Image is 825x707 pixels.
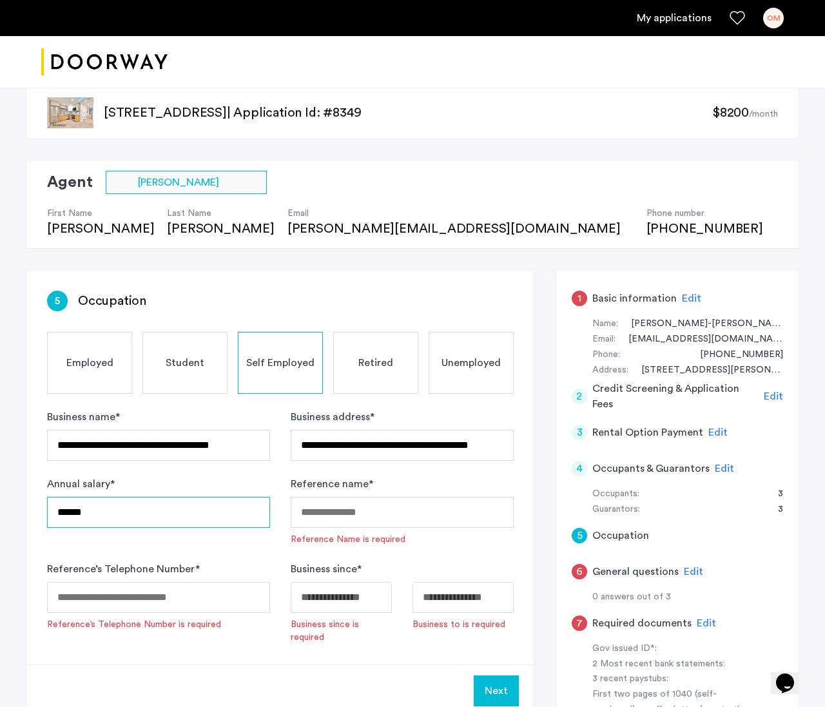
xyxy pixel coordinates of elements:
[47,561,200,577] label: Reference’s Telephone Number *
[47,220,154,238] div: [PERSON_NAME]
[287,207,634,220] h4: Email
[66,355,113,371] span: Employed
[166,355,204,371] span: Student
[763,8,784,28] div: OM
[474,675,519,706] button: Next
[78,292,146,310] h3: Occupation
[592,564,679,579] h5: General questions
[592,363,628,378] div: Address:
[765,502,783,518] div: 3
[572,425,587,440] div: 3
[572,615,587,631] div: 7
[592,615,692,631] h5: Required documents
[771,655,812,694] iframe: chat widget
[412,618,514,631] span: Business to is required
[291,476,373,492] label: Reference name *
[687,347,783,363] div: +19176586067
[646,220,763,238] div: [PHONE_NUMBER]
[684,567,703,577] span: Edit
[47,476,115,492] label: Annual salary *
[592,316,618,332] div: Name:
[764,391,783,402] span: Edit
[47,171,93,194] h2: Agent
[592,528,649,543] h5: Occupation
[291,561,362,577] label: Business since *
[246,355,315,371] span: Self Employed
[572,461,587,476] div: 4
[637,10,712,26] a: My application
[291,582,392,613] input: Available date
[715,463,734,474] span: Edit
[572,564,587,579] div: 6
[618,316,783,332] div: Olga Megwinoff-Glazer
[592,590,783,605] div: 0 answers out of 3
[167,207,274,220] h4: Last Name
[682,293,701,304] span: Edit
[628,363,783,378] div: 11 Pryer Lane
[592,657,755,672] div: 2 Most recent bank statements:
[291,409,374,425] label: Business address *
[592,487,639,502] div: Occupants:
[697,618,716,628] span: Edit
[41,38,168,86] img: logo
[712,106,749,119] span: $8200
[287,220,634,238] div: [PERSON_NAME][EMAIL_ADDRESS][DOMAIN_NAME]
[47,291,68,311] div: 5
[572,528,587,543] div: 5
[708,427,728,438] span: Edit
[765,487,783,502] div: 3
[291,533,514,546] span: Reference Name is required
[412,582,514,613] input: Available date
[730,10,745,26] a: Favorites
[47,409,120,425] label: Business name *
[749,110,778,119] sub: /month
[592,291,677,306] h5: Basic information
[572,291,587,306] div: 1
[358,355,393,371] span: Retired
[104,104,712,122] p: [STREET_ADDRESS] | Application Id: #8349
[291,618,392,644] span: Business since is required
[592,672,755,687] div: 3 recent paystubs:
[47,207,154,220] h4: First Name
[442,355,501,371] span: Unemployed
[646,207,763,220] h4: Phone number
[167,220,274,238] div: [PERSON_NAME]
[47,97,93,128] img: apartment
[592,641,755,657] div: Gov issued ID*:
[592,461,710,476] h5: Occupants & Guarantors
[616,332,783,347] div: pitsy@mac.com
[41,38,168,86] a: Cazamio logo
[47,618,270,631] span: Reference’s Telephone Number is required
[592,381,759,412] h5: Credit Screening & Application Fees
[592,425,703,440] h5: Rental Option Payment
[592,347,620,363] div: Phone:
[592,332,616,347] div: Email:
[592,502,640,518] div: Guarantors:
[572,389,587,404] div: 2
